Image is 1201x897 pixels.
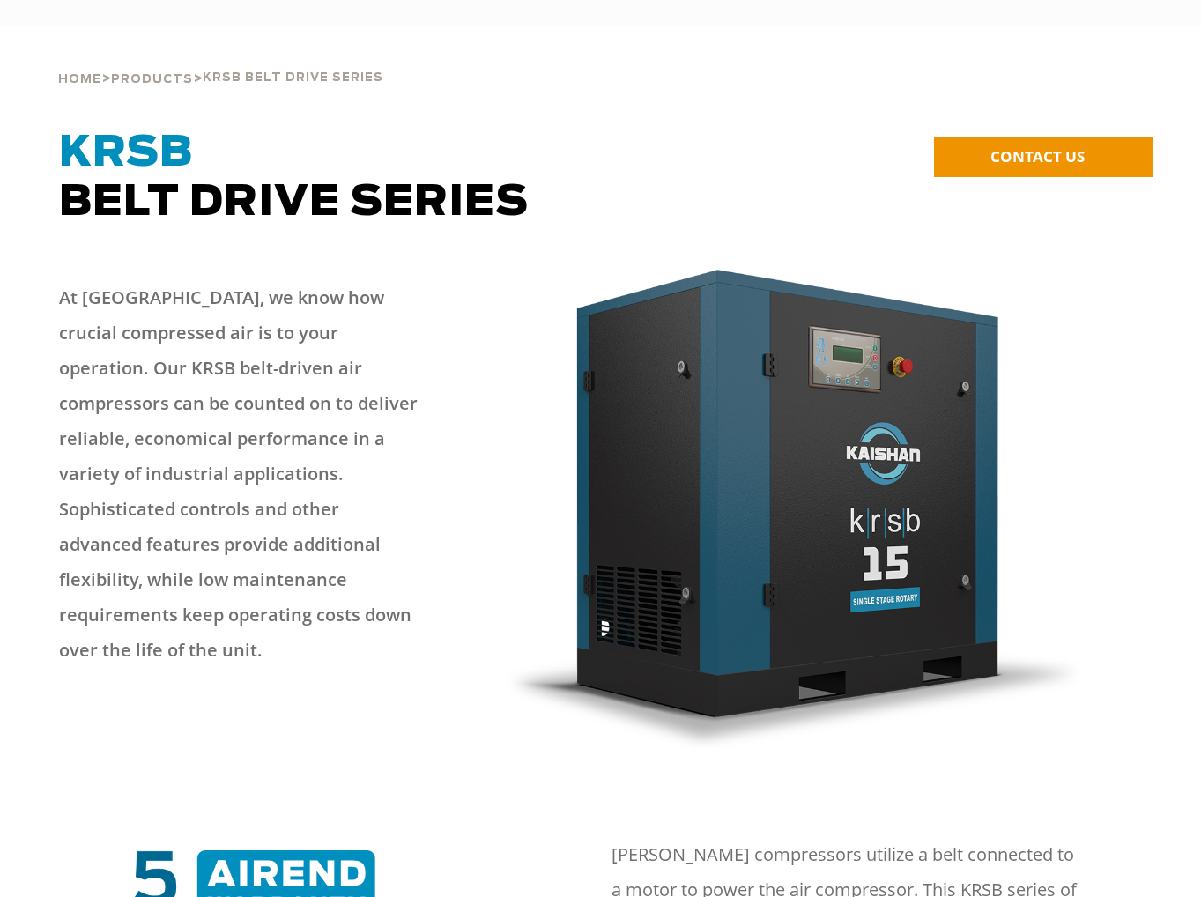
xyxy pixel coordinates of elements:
span: KRSB [59,132,193,174]
span: Home [58,74,101,85]
a: CONTACT US [934,137,1153,177]
div: > > [58,26,383,93]
span: Products [111,74,193,85]
img: krsb15 [500,263,1079,749]
p: At [GEOGRAPHIC_DATA], we know how crucial compressed air is to your operation. Our KRSB belt-driv... [59,280,420,668]
span: CONTACT US [990,146,1085,167]
a: Products [111,70,193,86]
span: Belt Drive Series [59,132,529,224]
a: Home [58,70,101,86]
span: krsb belt drive series [203,72,383,84]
